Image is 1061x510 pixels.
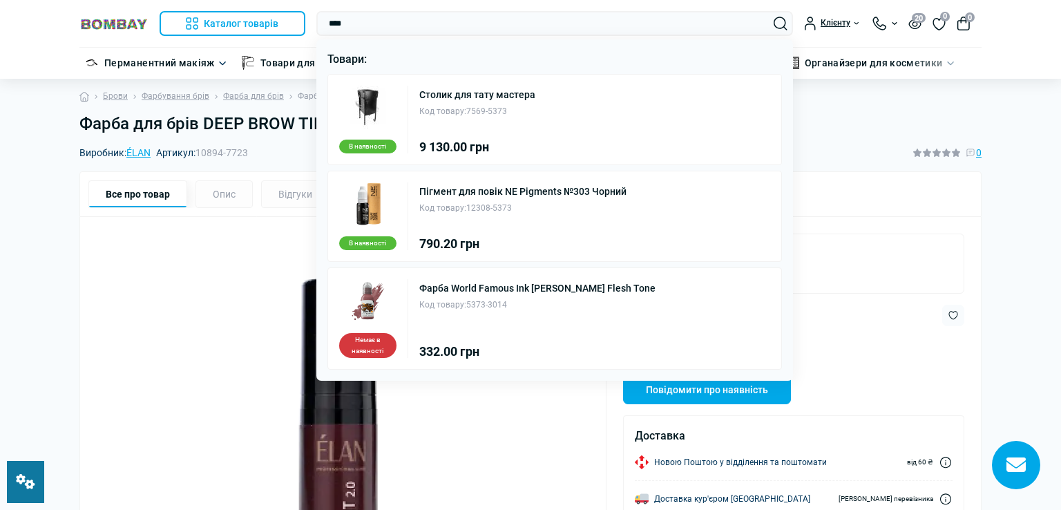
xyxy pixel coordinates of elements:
[346,182,389,225] img: Пігмент для повік NE Pigments №303 Чорний
[419,105,535,118] div: 7569-5373
[419,238,627,250] div: 790.20 грн
[419,90,535,100] a: Столик для тату мастера
[339,333,396,358] div: Немає в наявності
[419,187,627,196] a: Пігмент для повік NE Pigments №303 Чорний
[908,17,921,29] button: 20
[912,13,926,23] span: 20
[346,279,389,322] img: Фарба World Famous Ink Sarah Miller - Valkyrie Flesh Tone
[957,17,971,30] button: 0
[346,86,389,129] img: Столик для тату мастера
[774,17,787,30] button: Search
[965,12,975,22] span: 0
[160,11,305,36] button: Каталог товарів
[85,56,99,70] img: Перманентний макіяж
[419,299,656,312] div: 5373-3014
[241,56,255,70] img: Товари для тату
[419,346,656,358] div: 332.00 грн
[79,17,149,30] img: BOMBAY
[260,55,338,70] a: Товари для тату
[419,106,466,116] span: Код товару:
[933,16,946,31] a: 0
[419,203,466,213] span: Код товару:
[339,236,396,250] div: В наявності
[327,50,783,68] p: Товари:
[419,202,627,215] div: 12308-5373
[104,55,215,70] a: Перманентний макіяж
[419,300,466,310] span: Код товару:
[805,55,943,70] a: Органайзери для косметики
[419,141,535,153] div: 9 130.00 грн
[339,140,396,153] div: В наявності
[940,12,950,21] span: 0
[419,283,656,293] a: Фарба World Famous Ink [PERSON_NAME] Flesh Tone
